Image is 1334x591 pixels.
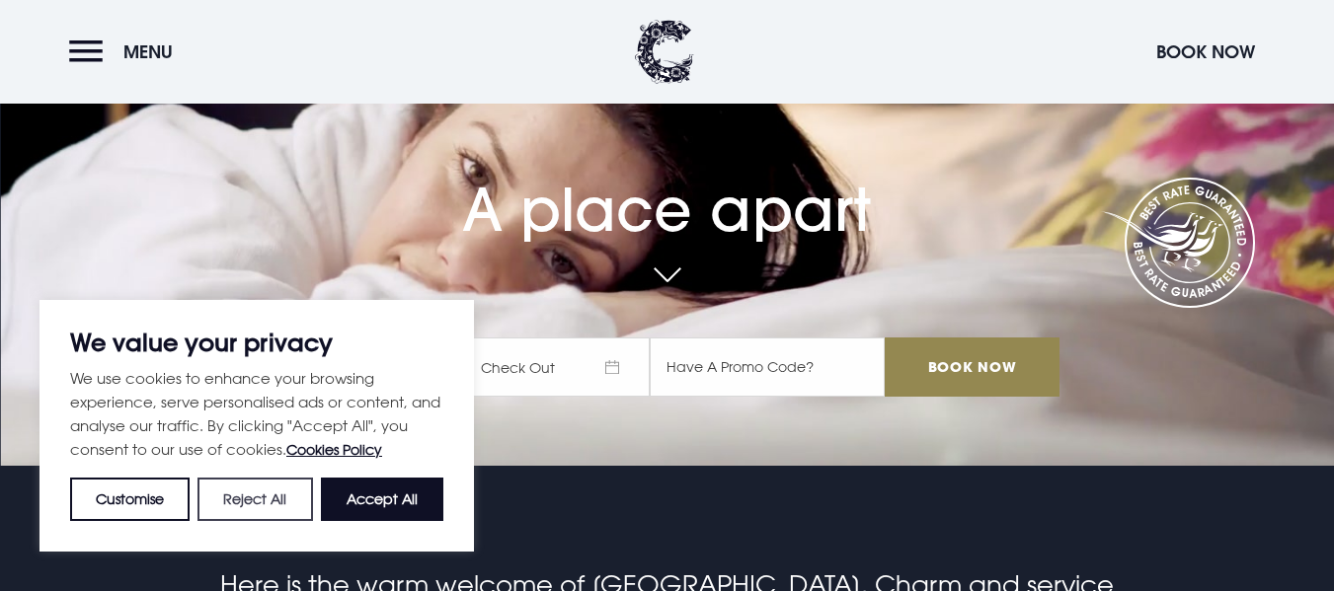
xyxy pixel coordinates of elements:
[885,337,1059,397] input: Book Now
[69,31,183,73] button: Menu
[197,478,312,521] button: Reject All
[1146,31,1265,73] button: Book Now
[70,331,443,354] p: We value your privacy
[635,20,694,84] img: Clandeboye Lodge
[275,138,1059,245] h1: A place apart
[70,366,443,462] p: We use cookies to enhance your browsing experience, serve personalised ads or content, and analys...
[70,478,190,521] button: Customise
[321,478,443,521] button: Accept All
[462,337,650,397] span: Check Out
[650,337,885,397] input: Have A Promo Code?
[123,40,173,63] span: Menu
[39,300,474,552] div: We value your privacy
[286,441,382,458] a: Cookies Policy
